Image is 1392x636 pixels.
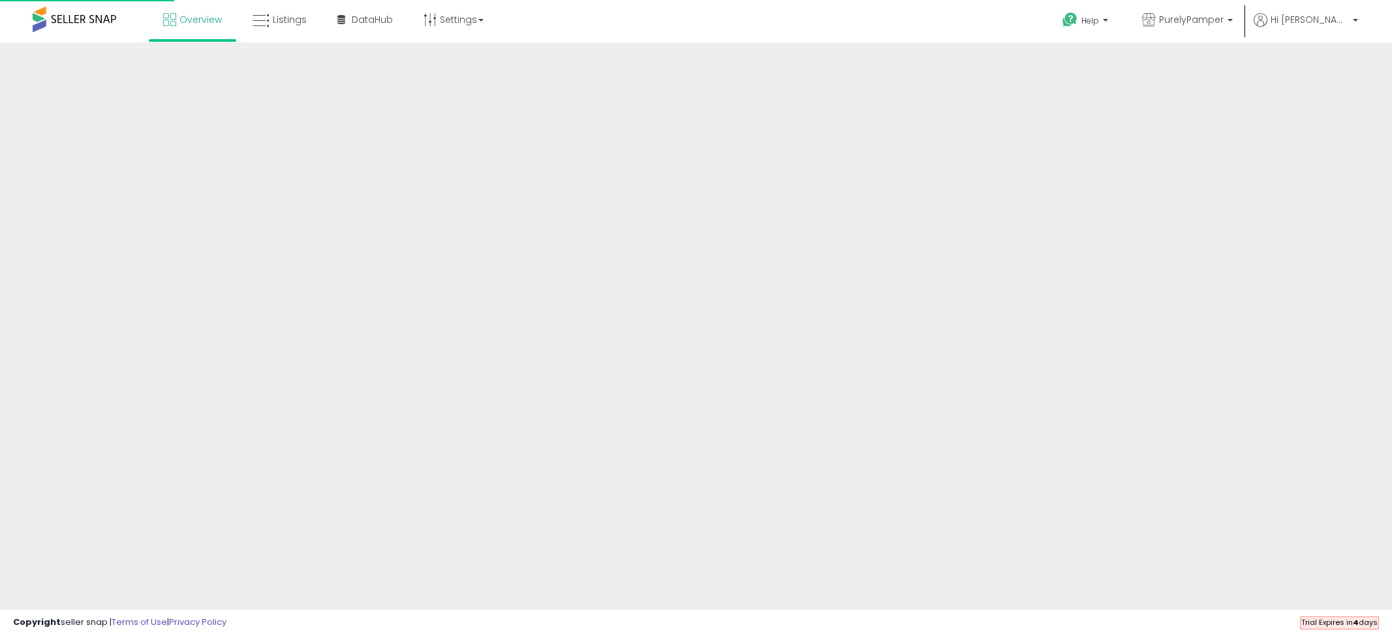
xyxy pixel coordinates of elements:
[1159,13,1224,26] span: PurelyPamper
[179,13,222,26] span: Overview
[1271,13,1349,26] span: Hi [PERSON_NAME]
[1081,15,1099,26] span: Help
[352,13,393,26] span: DataHub
[273,13,307,26] span: Listings
[1254,13,1358,42] a: Hi [PERSON_NAME]
[1062,12,1078,28] i: Get Help
[1052,2,1121,42] a: Help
